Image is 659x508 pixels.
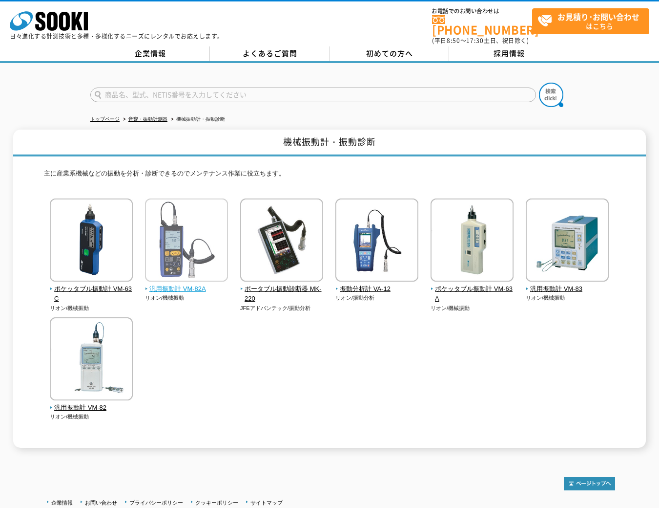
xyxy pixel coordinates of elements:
[240,275,324,304] a: ポータブル振動診断器 MK-220
[431,284,514,305] span: ポケッタブル振動計 VM-63A
[145,294,228,302] p: リオン/機械振動
[145,284,228,294] span: 汎用振動計 VM-82A
[432,36,529,45] span: (平日 ～ 土日、祝日除く)
[10,33,224,39] p: 日々進化する計測技術と多種・多様化するニーズにレンタルでお応えします。
[90,116,120,122] a: トップページ
[169,114,225,125] li: 機械振動計・振動診断
[447,36,460,45] span: 8:50
[526,284,609,294] span: 汎用振動計 VM-83
[50,284,133,305] span: ポケッタブル振動計 VM-63C
[432,8,532,14] span: お電話でのお問い合わせは
[466,36,484,45] span: 17:30
[557,11,639,22] strong: お見積り･お問い合わせ
[335,275,419,294] a: 振動分析計 VA-12
[431,275,514,304] a: ポケッタブル振動計 VM-63A
[431,199,514,284] img: ポケッタブル振動計 VM-63A
[90,46,210,61] a: 企業情報
[526,294,609,302] p: リオン/機械振動
[210,46,329,61] a: よくあるご質問
[50,413,133,421] p: リオン/機械振動
[329,46,449,61] a: 初めての方へ
[564,477,615,490] img: トップページへ
[128,116,167,122] a: 音響・振動計測器
[537,9,649,33] span: はこちら
[50,199,133,284] img: ポケッタブル振動計 VM-63C
[129,500,183,506] a: プライバシーポリシー
[431,304,514,312] p: リオン/機械振動
[526,275,609,294] a: 汎用振動計 VM-83
[240,284,324,305] span: ポータブル振動診断器 MK-220
[526,199,609,284] img: 汎用振動計 VM-83
[50,275,133,304] a: ポケッタブル振動計 VM-63C
[195,500,238,506] a: クッキーポリシー
[335,284,419,294] span: 振動分析計 VA-12
[539,83,563,107] img: btn_search.png
[432,15,532,35] a: [PHONE_NUMBER]
[90,88,536,102] input: 商品名、型式、NETIS番号を入力してください
[335,199,418,284] img: 振動分析計 VA-12
[145,199,228,284] img: 汎用振動計 VM-82A
[85,500,117,506] a: お問い合わせ
[51,500,73,506] a: 企業情報
[250,500,283,506] a: サイトマップ
[240,304,324,312] p: JFEアドバンテック/振動分析
[145,275,228,294] a: 汎用振動計 VM-82A
[50,394,133,413] a: 汎用振動計 VM-82
[335,294,419,302] p: リオン/振動分析
[50,317,133,403] img: 汎用振動計 VM-82
[366,48,413,59] span: 初めての方へ
[50,403,133,413] span: 汎用振動計 VM-82
[50,304,133,312] p: リオン/機械振動
[13,130,646,156] h1: 機械振動計・振動診断
[532,8,649,34] a: お見積り･お問い合わせはこちら
[44,169,615,184] p: 主に産業系機械などの振動を分析・診断できるのでメンテナンス作業に役立ちます。
[240,199,323,284] img: ポータブル振動診断器 MK-220
[449,46,569,61] a: 採用情報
